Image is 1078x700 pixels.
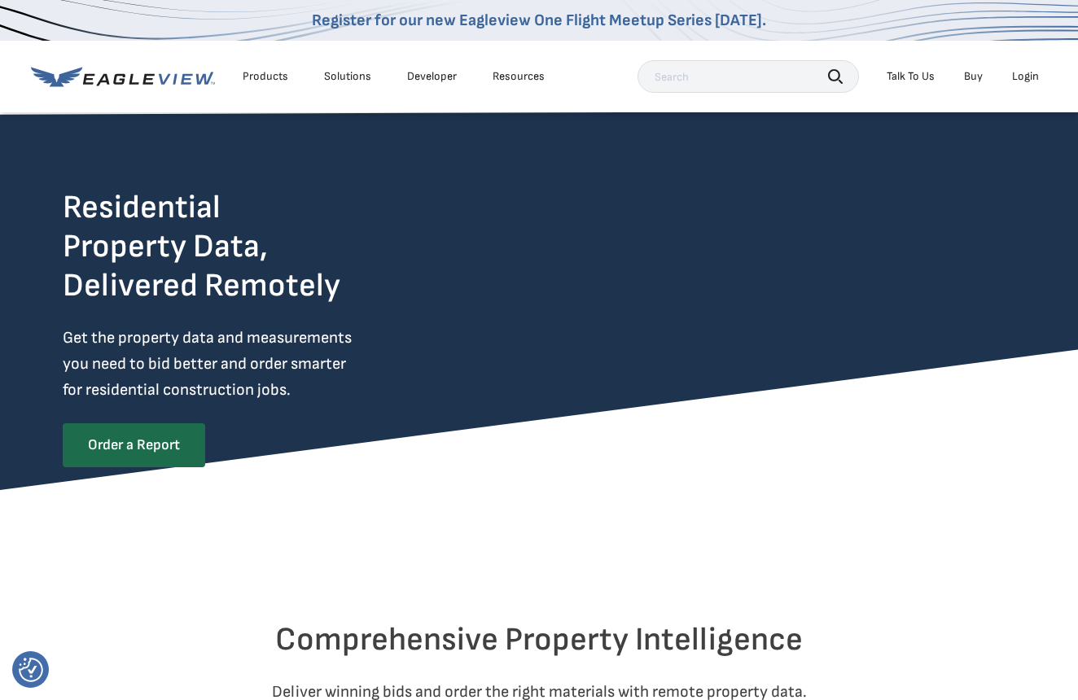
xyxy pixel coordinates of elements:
[63,423,205,467] a: Order a Report
[63,325,419,403] p: Get the property data and measurements you need to bid better and order smarter for residential c...
[19,658,43,682] img: Revisit consent button
[493,69,545,84] div: Resources
[63,188,340,305] h2: Residential Property Data, Delivered Remotely
[63,620,1015,659] h2: Comprehensive Property Intelligence
[312,11,766,30] a: Register for our new Eagleview One Flight Meetup Series [DATE].
[324,69,371,84] div: Solutions
[407,69,457,84] a: Developer
[1012,69,1039,84] div: Login
[887,69,935,84] div: Talk To Us
[243,69,288,84] div: Products
[638,60,859,93] input: Search
[19,658,43,682] button: Consent Preferences
[964,69,983,84] a: Buy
